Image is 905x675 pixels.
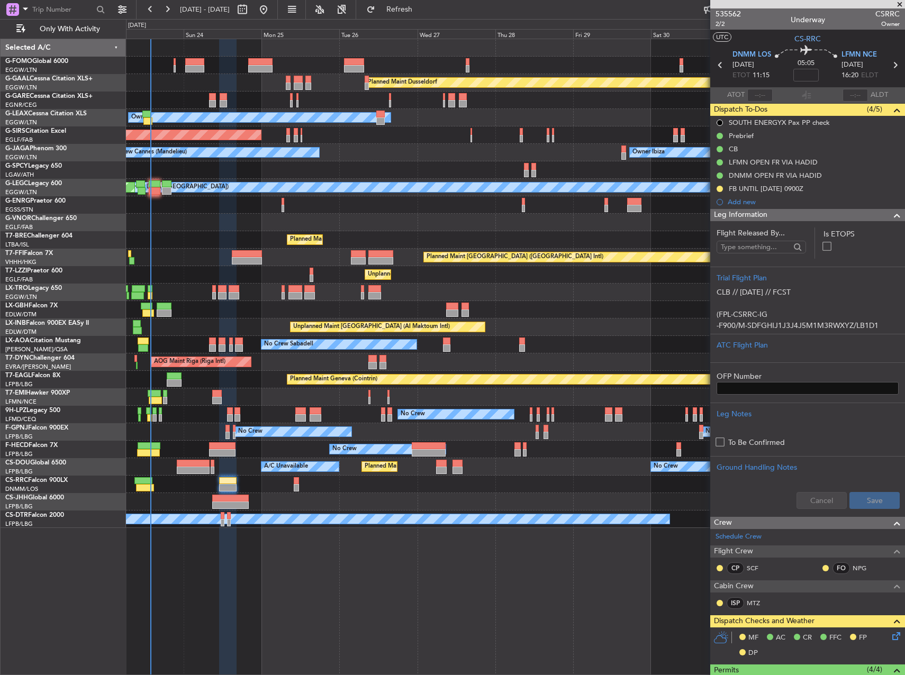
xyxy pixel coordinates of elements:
[714,104,767,116] span: Dispatch To-Dos
[5,223,33,231] a: EGLF/FAB
[753,70,770,81] span: 11:15
[5,215,77,222] a: G-VNORChallenger 650
[131,110,149,125] div: Owner
[871,90,888,101] span: ALDT
[717,227,806,239] span: Flight Released By...
[5,495,64,501] a: CS-JHHGlobal 6000
[714,615,815,627] span: Dispatch Checks and Weather
[728,197,900,206] div: Add new
[5,512,28,518] span: CS-DTR
[290,371,377,387] div: Planned Maint Geneva (Cointrin)
[713,32,731,42] button: UTC
[5,398,37,406] a: LFMN/NCE
[732,60,754,70] span: [DATE]
[748,633,758,643] span: MF
[729,184,803,193] div: FB UNTIL [DATE] 0900Z
[184,29,261,39] div: Sun 24
[261,29,339,39] div: Mon 25
[747,563,771,573] a: SCF
[495,29,573,39] div: Thu 28
[859,633,867,643] span: FP
[5,180,62,187] a: G-LEGCLegacy 600
[401,406,425,422] div: No Crew
[728,437,785,448] label: To Be Confirmed
[5,171,34,179] a: LGAV/ATH
[717,371,899,382] label: OFP Number
[5,450,33,458] a: LFPB/LBG
[106,29,184,39] div: Sat 23
[368,267,542,282] div: Unplanned Maint [GEOGRAPHIC_DATA] ([GEOGRAPHIC_DATA])
[716,20,741,29] span: 2/2
[5,258,37,266] a: VHHH/HKG
[748,648,758,659] span: DP
[5,337,30,344] span: LX-AOA
[803,633,812,643] span: CR
[5,66,37,74] a: EGGW/LTN
[727,90,745,101] span: ATOT
[5,503,33,510] a: LFPB/LBG
[632,144,665,160] div: Owner Ibiza
[5,268,27,274] span: T7-LZZI
[5,206,33,214] a: EGSS/STN
[332,441,357,457] div: No Crew
[853,563,876,573] a: NPG
[427,249,603,265] div: Planned Maint [GEOGRAPHIC_DATA] ([GEOGRAPHIC_DATA] Intl)
[5,145,67,152] a: G-JAGAPhenom 300
[5,372,60,379] a: T7-EAGLFalcon 8X
[651,29,729,39] div: Sat 30
[5,320,89,326] a: LX-INBFalcon 900EX EASy II
[5,241,29,249] a: LTBA/ISL
[5,136,33,144] a: EGLF/FAB
[5,76,93,82] a: G-GAALCessna Citation XLS+
[776,633,785,643] span: AC
[5,233,73,239] a: T7-BREChallenger 604
[729,171,822,180] div: DNMM OPEN FR VIA HADID
[5,233,27,239] span: T7-BRE
[5,188,37,196] a: EGGW/LTN
[5,198,30,204] span: G-ENRG
[180,5,230,14] span: [DATE] - [DATE]
[717,408,899,419] div: Leg Notes
[732,50,771,60] span: DNMM LOS
[5,76,30,82] span: G-GAAL
[5,390,70,396] a: T7-EMIHawker 900XP
[5,477,68,484] a: CS-RRCFalcon 900LX
[727,597,744,609] div: ISP
[5,250,53,257] a: T7-FFIFalcon 7X
[841,50,877,60] span: LFMN NCE
[5,460,30,466] span: CS-DOU
[5,285,62,291] a: LX-TROLegacy 650
[716,532,762,542] a: Schedule Crew
[5,84,37,92] a: EGGW/LTN
[717,287,899,542] p: CLB // [DATE] // FCST (FPL-CSRRC-IG -F900/M-SDFGHIJ1J3J4J5M1M3RWXYZ/LB1D1 -DNMM1100 -N0476F350 DC...
[418,29,495,39] div: Wed 27
[5,93,30,99] span: G-GARE
[128,21,146,30] div: [DATE]
[654,459,678,475] div: No Crew
[729,144,738,153] div: CB
[5,268,62,274] a: T7-LZZIPraetor 600
[732,70,750,81] span: ETOT
[5,128,25,134] span: G-SIRS
[238,424,263,440] div: No Crew
[861,70,878,81] span: ELDT
[12,21,115,38] button: Only With Activity
[5,355,75,361] a: T7-DYNChallenger 604
[5,293,37,301] a: EGGW/LTN
[5,380,33,388] a: LFPB/LBG
[791,14,825,25] div: Underway
[28,25,112,33] span: Only With Activity
[5,460,66,466] a: CS-DOUGlobal 6500
[5,128,66,134] a: G-SIRSCitation Excel
[5,390,26,396] span: T7-EMI
[5,311,37,318] a: EDLW/DTM
[5,512,64,518] a: CS-DTRFalcon 2000
[832,562,850,574] div: FO
[5,320,26,326] span: LX-INB
[5,180,28,187] span: G-LEGC
[747,89,773,102] input: --:--
[5,58,68,65] a: G-FOMOGlobal 6000
[108,144,187,160] div: No Crew Cannes (Mandelieu)
[875,8,900,20] span: CSRRC
[5,407,26,414] span: 9H-LPZ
